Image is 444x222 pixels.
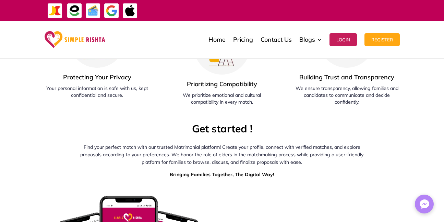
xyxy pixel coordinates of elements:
[47,3,63,18] img: JazzCash-icon
[104,3,119,18] img: GooglePay-icon
[296,85,398,105] span: We ensure transparency, allowing families and candidates to communicate and decide confidently.
[299,23,322,57] a: Blogs
[364,33,400,46] button: Register
[122,3,138,18] img: ApplePay-icon
[67,3,82,18] img: EasyPaisa-icon
[233,23,253,57] a: Pricing
[45,123,400,138] h2: Get started !
[329,23,357,57] a: Login
[261,23,292,57] a: Contact Us
[183,92,261,105] span: We prioritize emotional and cultural compatibility in every match.
[63,73,131,81] span: Protecting Your Privacy
[46,85,148,98] span: Your personal information is safe with us, kept confidential and secure.
[85,3,101,18] img: Credit Cards
[329,33,357,46] button: Login
[187,80,257,88] span: Prioritizing Compatibility
[80,143,364,171] p: Find your perfect match with our trusted Matrimonial platform! Create your profile, connect with ...
[208,23,226,57] a: Home
[418,197,431,211] img: Messenger
[299,73,394,81] span: Building Trust and Transparency
[170,171,274,178] strong: Bringing Families Together, The Digital Way!
[364,23,400,57] a: Register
